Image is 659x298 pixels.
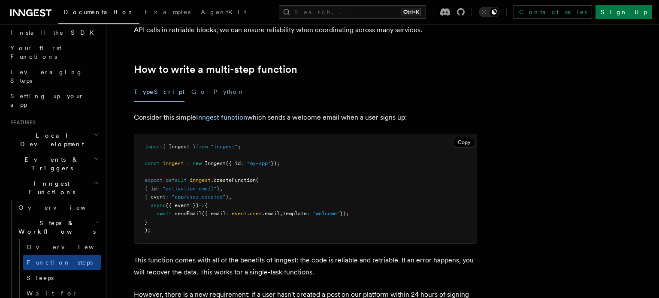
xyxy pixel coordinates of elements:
[211,177,256,183] span: .createFunction
[241,160,244,166] span: :
[166,177,187,183] span: default
[596,5,652,19] a: Sign Up
[229,194,232,200] span: ,
[262,211,280,217] span: .email
[7,25,101,40] a: Install the SDK
[145,227,151,233] span: );
[23,255,101,270] a: Function steps
[134,111,477,123] p: Consider this simple which sends a welcome email when a user signs up:
[271,160,280,166] span: });
[27,244,115,250] span: Overview
[313,211,340,217] span: "welcome"
[7,131,94,148] span: Local Development
[7,155,94,172] span: Events & Triggers
[145,9,190,15] span: Examples
[479,7,499,17] button: Toggle dark mode
[190,177,211,183] span: inngest
[7,88,101,112] a: Setting up your app
[145,177,163,183] span: export
[7,179,93,196] span: Inngest Functions
[280,211,283,217] span: ,
[18,204,107,211] span: Overview
[205,202,208,208] span: {
[7,176,101,200] button: Inngest Functions
[58,3,139,24] a: Documentation
[175,211,202,217] span: sendEmail
[10,29,99,36] span: Install the SDK
[157,211,172,217] span: await
[250,211,262,217] span: user
[63,9,134,15] span: Documentation
[247,160,271,166] span: "my-app"
[256,177,259,183] span: (
[226,194,229,200] span: }
[201,9,246,15] span: AgentKit
[7,119,36,126] span: Features
[23,239,101,255] a: Overview
[134,82,184,102] button: TypeScript
[220,186,223,192] span: ,
[139,3,196,23] a: Examples
[172,194,226,200] span: "app/user.created"
[163,144,196,150] span: { Inngest }
[7,40,101,64] a: Your first Functions
[145,219,148,225] span: }
[15,219,96,236] span: Steps & Workflows
[247,211,250,217] span: .
[166,194,169,200] span: :
[307,211,310,217] span: :
[145,186,157,192] span: { id
[10,93,84,108] span: Setting up your app
[157,186,160,192] span: :
[166,202,199,208] span: ({ event })
[134,63,297,75] a: How to write a multi-step function
[196,144,208,150] span: from
[145,144,163,150] span: import
[340,211,349,217] span: });
[15,215,101,239] button: Steps & Workflows
[163,186,217,192] span: "activation-email"
[279,5,426,19] button: Search...Ctrl+K
[27,274,54,281] span: Sleeps
[187,160,190,166] span: =
[454,137,474,148] button: Copy
[15,200,101,215] a: Overview
[199,202,205,208] span: =>
[7,64,101,88] a: Leveraging Steps
[226,211,229,217] span: :
[27,259,93,266] span: Function steps
[202,211,226,217] span: ({ email
[238,144,241,150] span: ;
[193,160,202,166] span: new
[151,202,166,208] span: async
[191,82,207,102] button: Go
[7,152,101,176] button: Events & Triggers
[514,5,592,19] a: Contact sales
[7,128,101,152] button: Local Development
[145,160,160,166] span: const
[23,270,101,286] a: Sleeps
[10,69,83,84] span: Leveraging Steps
[205,160,226,166] span: Inngest
[145,194,166,200] span: { event
[402,8,421,16] kbd: Ctrl+K
[196,3,251,23] a: AgentKit
[10,45,61,60] span: Your first Functions
[196,113,247,121] a: Inngest function
[214,82,245,102] button: Python
[211,144,238,150] span: "inngest"
[232,211,247,217] span: event
[283,211,307,217] span: template
[217,186,220,192] span: }
[163,160,184,166] span: inngest
[134,254,477,278] p: This function comes with all of the benefits of Inngest: the code is reliable and retriable. If a...
[226,160,241,166] span: ({ id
